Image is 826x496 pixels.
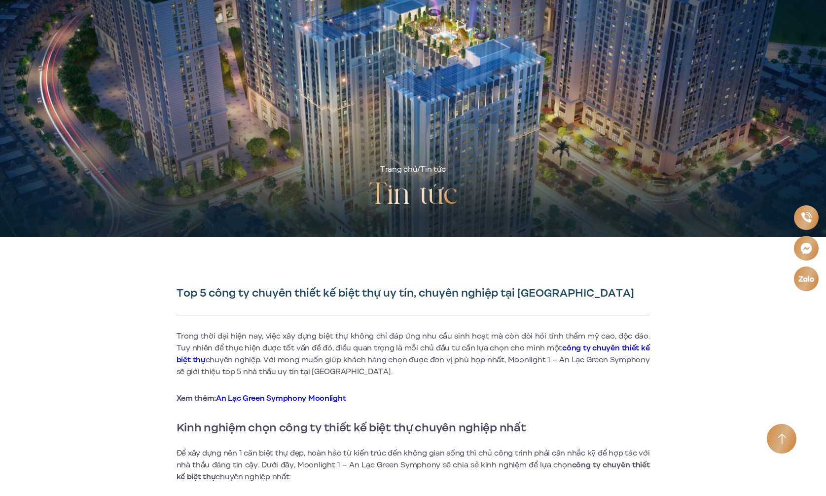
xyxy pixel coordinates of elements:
[177,419,650,437] h2: Kinh nghiệm chọn công ty thiết kế biệt thự chuyên nghiệp nhất
[380,164,446,176] div: /
[177,343,650,365] a: công ty chuyên thiết kế biệt thự
[799,241,814,255] img: Messenger icon
[778,433,786,445] img: Arrow icon
[420,164,446,175] span: Tin tức
[797,273,815,283] img: Zalo icon
[177,447,650,483] p: Để xây dựng nên 1 căn biệt thự đẹp, hoàn hảo từ kiến trúc đến không gian sống thì chủ công trình ...
[369,176,458,215] h2: Tin tức
[177,459,650,482] strong: công ty chuyên thiết kế biệt thự
[177,286,650,300] h1: Top 5 công ty chuyên thiết kế biệt thự uy tín, chuyên nghiệp tại [GEOGRAPHIC_DATA]
[216,393,346,404] a: An Lạc Green Symphony Moonlight
[800,211,813,224] img: Phone icon
[177,393,346,404] strong: Xem thêm:
[380,164,417,175] a: Trang chủ
[177,330,650,378] p: Trong thời đại hiện nay, việc xây dựng biệt thự không chỉ đáp ứng nhu cầu sinh hoạt mà còn đòi hỏ...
